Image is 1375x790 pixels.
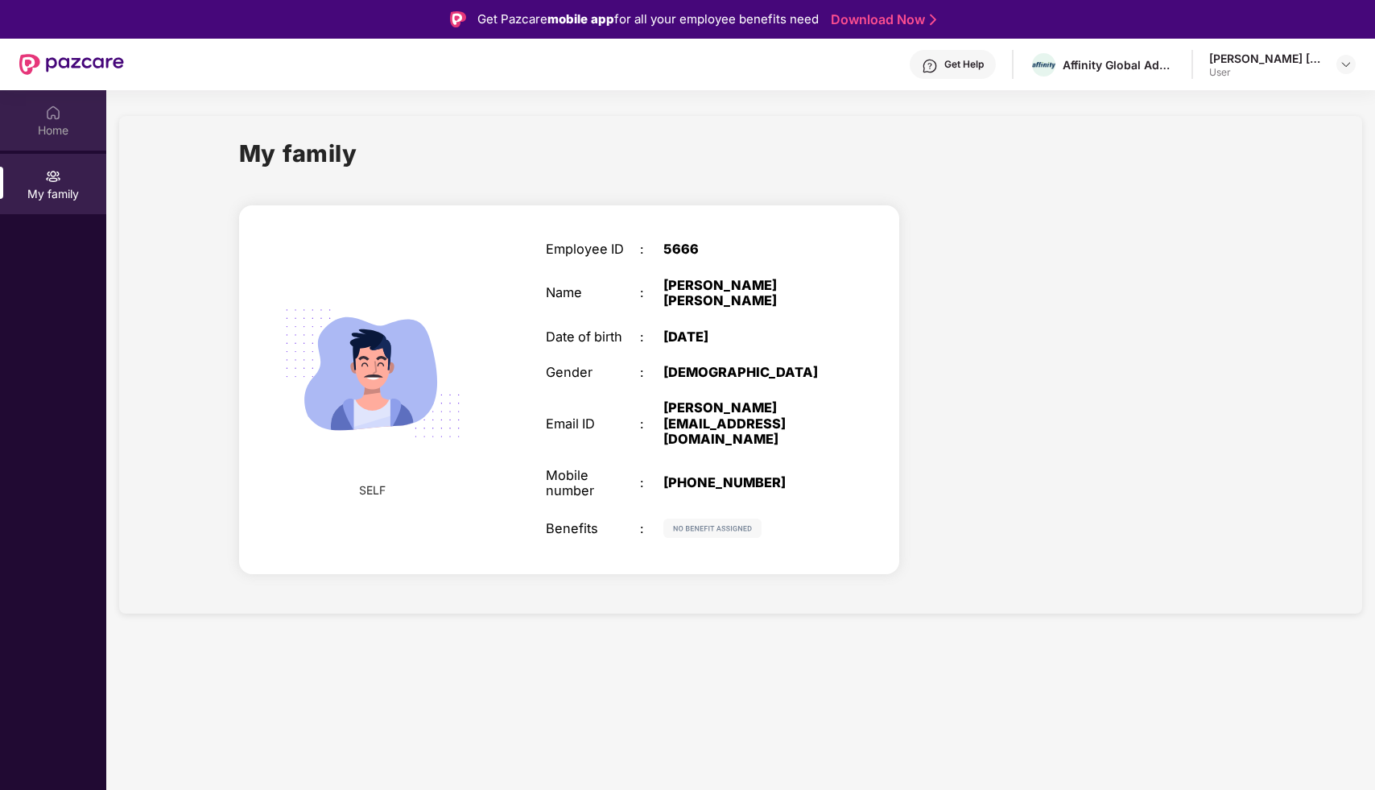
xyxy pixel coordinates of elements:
[944,58,984,71] div: Get Help
[19,54,124,75] img: New Pazcare Logo
[546,468,640,499] div: Mobile number
[640,521,663,536] div: :
[546,521,640,536] div: Benefits
[640,365,663,380] div: :
[45,168,61,184] img: svg+xml;base64,PHN2ZyB3aWR0aD0iMjAiIGhlaWdodD0iMjAiIHZpZXdCb3g9IjAgMCAyMCAyMCIgZmlsbD0ibm9uZSIgeG...
[359,482,386,499] span: SELF
[477,10,819,29] div: Get Pazcare for all your employee benefits need
[1063,57,1175,72] div: Affinity Global Advertising Private Limited
[663,242,828,257] div: 5666
[922,58,938,74] img: svg+xml;base64,PHN2ZyBpZD0iSGVscC0zMngzMiIgeG1sbnM9Imh0dHA6Ly93d3cudzMub3JnLzIwMDAvc3ZnIiB3aWR0aD...
[1340,58,1352,71] img: svg+xml;base64,PHN2ZyBpZD0iRHJvcGRvd24tMzJ4MzIiIHhtbG5zPSJodHRwOi8vd3d3LnczLm9yZy8yMDAwL3N2ZyIgd2...
[663,365,828,380] div: [DEMOGRAPHIC_DATA]
[546,242,640,257] div: Employee ID
[546,329,640,345] div: Date of birth
[930,11,936,28] img: Stroke
[663,278,828,309] div: [PERSON_NAME] [PERSON_NAME]
[547,11,614,27] strong: mobile app
[546,416,640,432] div: Email ID
[546,365,640,380] div: Gender
[546,285,640,300] div: Name
[831,11,931,28] a: Download Now
[1032,62,1055,68] img: affinity.png
[663,475,828,490] div: [PHONE_NUMBER]
[663,400,828,447] div: [PERSON_NAME][EMAIL_ADDRESS][DOMAIN_NAME]
[640,475,663,490] div: :
[640,285,663,300] div: :
[1209,66,1322,79] div: User
[663,519,762,538] img: svg+xml;base64,PHN2ZyB4bWxucz0iaHR0cDovL3d3dy53My5vcmcvMjAwMC9zdmciIHdpZHRoPSIxMjIiIGhlaWdodD0iMj...
[640,416,663,432] div: :
[640,242,663,257] div: :
[663,329,828,345] div: [DATE]
[45,105,61,121] img: svg+xml;base64,PHN2ZyBpZD0iSG9tZSIgeG1sbnM9Imh0dHA6Ly93d3cudzMub3JnLzIwMDAvc3ZnIiB3aWR0aD0iMjAiIG...
[264,265,481,482] img: svg+xml;base64,PHN2ZyB4bWxucz0iaHR0cDovL3d3dy53My5vcmcvMjAwMC9zdmciIHdpZHRoPSIyMjQiIGhlaWdodD0iMT...
[239,135,357,172] h1: My family
[450,11,466,27] img: Logo
[640,329,663,345] div: :
[1209,51,1322,66] div: [PERSON_NAME] [PERSON_NAME]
